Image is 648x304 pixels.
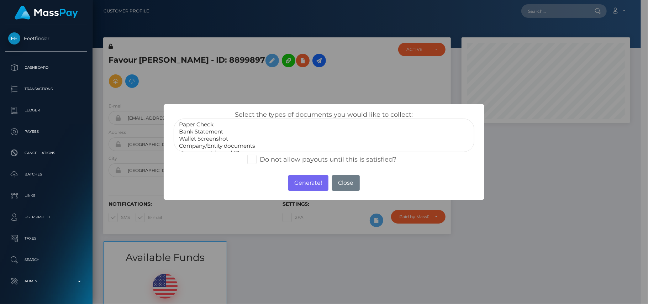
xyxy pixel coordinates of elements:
span: Feetfinder [5,35,87,42]
p: Taxes [8,233,84,244]
p: Search [8,255,84,265]
p: Cancellations [8,148,84,158]
p: Dashboard [8,62,84,73]
img: Feetfinder [8,32,20,44]
option: Bank Statement [178,128,469,135]
p: Ledger [8,105,84,116]
p: Batches [8,169,84,180]
option: Wallet Screenshot [178,135,469,142]
option: Company/Entity documents [178,142,469,150]
p: User Profile [8,212,84,222]
label: Do not allow payouts until this is satisfied? [247,155,396,164]
button: Close [332,175,360,191]
option: Paper Check [178,121,469,128]
p: Payees [8,126,84,137]
p: Admin [8,276,84,287]
p: Transactions [8,84,84,94]
img: MassPay Logo [15,6,78,20]
option: Government issued ID [178,150,469,157]
div: Select the types of documents you would like to collect: [168,111,479,152]
p: Links [8,190,84,201]
select: < [174,119,474,152]
button: Generate! [288,175,328,191]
